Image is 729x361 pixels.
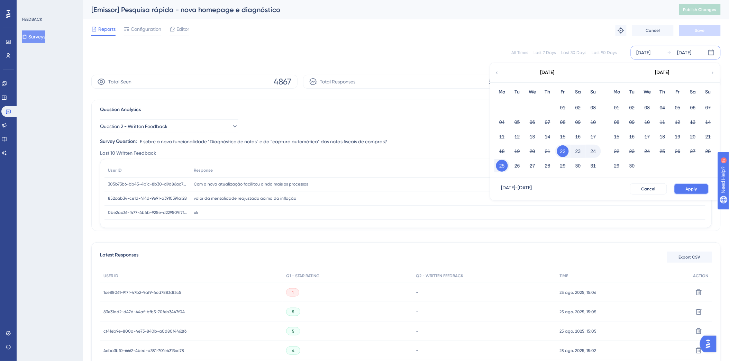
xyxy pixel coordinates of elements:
span: TIME [560,273,568,279]
button: Export CSV [667,252,712,263]
span: Configuration [131,25,161,33]
span: Last 10 Written Feedback [100,149,156,157]
div: 9+ [47,3,51,9]
div: - [416,289,553,296]
div: Sa [571,88,586,96]
span: 25 ago. 2025, 15:06 [560,290,596,295]
button: 18 [496,145,508,157]
span: Reports [98,25,116,33]
button: Question 2 - Written Feedback [100,119,238,133]
span: Question 2 - Written Feedback [100,122,167,130]
span: 4eba3bf0-6662-4bed-a351-701e4313cc78 [103,348,184,353]
button: 30 [572,160,584,172]
button: 15 [557,131,569,143]
button: 29 [557,160,569,172]
div: Th [540,88,555,96]
span: 83e31ad2-d47d-44af-bfb5-70feb3447f04 [103,309,185,315]
button: 20 [527,145,538,157]
span: 852cab34-ce1d-414d-9e91-a3910391a128 [108,196,187,201]
button: 24 [587,145,599,157]
button: 03 [587,102,599,114]
span: Apply [686,186,697,192]
span: Cancel [646,28,660,33]
span: Q1 - STAR RATING [286,273,319,279]
span: valor da mensalidade reajustado acima da inflação [194,196,296,201]
div: - [416,328,553,334]
button: 12 [511,131,523,143]
div: [DATE] [637,48,651,57]
button: 16 [626,131,638,143]
button: Cancel [632,25,674,36]
button: 07 [542,116,554,128]
button: 21 [702,131,714,143]
div: Su [701,88,716,96]
button: 10 [641,116,653,128]
span: 5 [292,309,294,315]
span: Response [194,168,213,173]
button: 15 [611,131,623,143]
div: Tu [625,88,640,96]
button: 08 [611,116,623,128]
button: 02 [626,102,638,114]
div: Sa [685,88,701,96]
button: 17 [641,131,653,143]
span: cf41eb9e-800a-4e73-840b-a0d80f4462f6 [103,328,186,334]
button: Cancel [630,183,667,195]
div: We [525,88,540,96]
div: Tu [510,88,525,96]
button: 07 [702,102,714,114]
button: 08 [557,116,569,128]
span: 4 [292,348,294,353]
button: 09 [572,116,584,128]
span: Latest Responses [100,251,138,263]
button: 22 [557,145,569,157]
button: 13 [687,116,699,128]
span: USER ID [103,273,118,279]
span: Save [695,28,705,33]
iframe: UserGuiding AI Assistant Launcher [700,334,721,354]
button: 27 [527,160,538,172]
span: 544 [489,76,503,87]
button: 09 [626,116,638,128]
button: 06 [527,116,538,128]
button: 01 [611,102,623,114]
div: Last 7 Days [534,50,556,55]
button: 12 [672,116,684,128]
span: 1 [292,290,293,295]
button: 26 [511,160,523,172]
span: 5 [292,328,294,334]
span: Publish Changes [683,7,717,12]
button: 20 [687,131,699,143]
div: Last 30 Days [562,50,586,55]
button: 19 [511,145,523,157]
button: 14 [542,131,554,143]
span: E sobre a nova funcionalidade "Diagnóstico de notas" e da "captura automática" das notas fiscais ... [140,137,387,146]
button: 03 [641,102,653,114]
div: [DATE] [655,69,669,77]
div: Fr [670,88,685,96]
span: Com a nova atualização facilitou ainda mais os processos [194,181,308,187]
span: 25 ago. 2025, 15:05 [560,328,597,334]
span: ACTION [693,273,709,279]
div: [DATE] [540,69,555,77]
button: Save [679,25,721,36]
button: 26 [672,145,684,157]
button: 02 [572,102,584,114]
button: 13 [527,131,538,143]
button: 29 [611,160,623,172]
div: FEEDBACK [22,17,42,22]
button: Apply [674,183,709,195]
button: 11 [657,116,668,128]
div: [DATE] - [DATE] [501,183,532,195]
button: 28 [542,160,554,172]
div: - [416,347,553,354]
button: 04 [657,102,668,114]
span: Export CSV [679,254,701,260]
span: Total Responses [320,78,356,86]
button: 17 [587,131,599,143]
span: Question Analytics [100,106,141,114]
button: Publish Changes [679,4,721,15]
div: Mo [609,88,625,96]
button: 22 [611,145,623,157]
